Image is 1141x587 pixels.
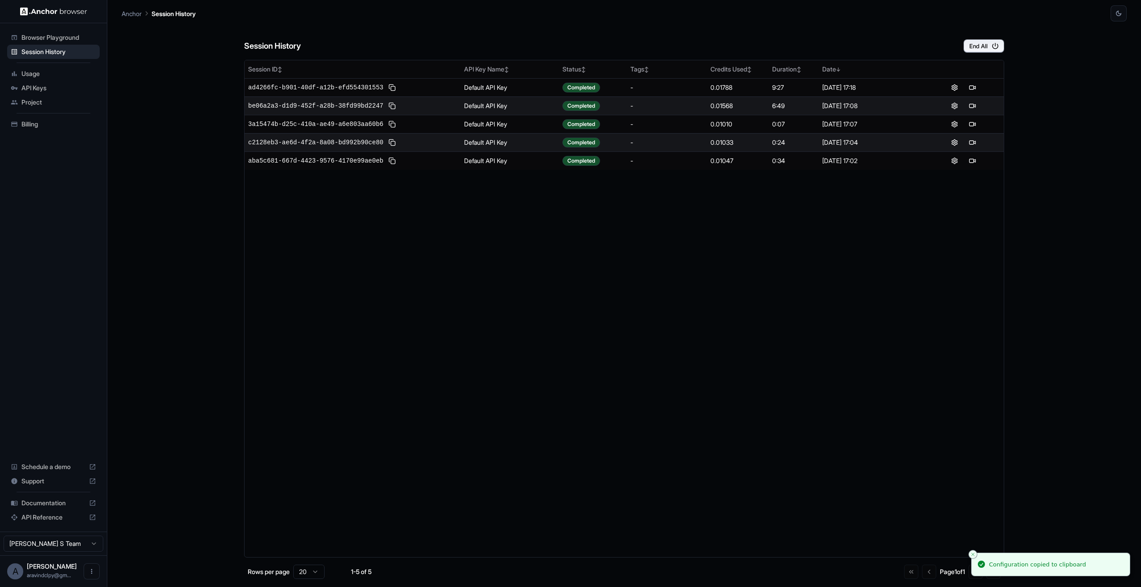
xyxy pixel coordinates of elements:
span: ↕ [797,66,801,73]
span: ↕ [504,66,509,73]
span: ad4266fc-b901-40df-a12b-efd554301553 [248,83,383,92]
div: Tags [630,65,703,74]
div: Completed [562,83,600,92]
span: c2128eb3-ae6d-4f2a-8a08-bd992b90ce80 [248,138,383,147]
span: Usage [21,69,96,78]
span: ↕ [581,66,586,73]
span: ↕ [644,66,649,73]
div: 0.01047 [710,156,765,165]
span: Browser Playground [21,33,96,42]
div: API Keys [7,81,100,95]
div: Usage [7,67,100,81]
div: [DATE] 17:08 [822,101,920,110]
div: Browser Playground [7,30,100,45]
div: - [630,101,703,110]
div: [DATE] 17:07 [822,120,920,129]
div: 0:24 [772,138,815,147]
p: Session History [152,9,196,18]
div: - [630,156,703,165]
nav: breadcrumb [122,8,196,18]
p: Anchor [122,9,142,18]
button: Open menu [84,563,100,579]
span: 3a15474b-d25c-410a-ae49-a6e803aa60b6 [248,120,383,129]
div: [DATE] 17:04 [822,138,920,147]
div: 0:07 [772,120,815,129]
span: Billing [21,120,96,129]
button: End All [964,39,1004,53]
div: A [7,563,23,579]
div: Completed [562,101,600,111]
div: 0.01568 [710,101,765,110]
p: Rows per page [248,567,290,576]
div: Completed [562,119,600,129]
div: Project [7,95,100,109]
span: Documentation [21,499,85,507]
div: 0.01788 [710,83,765,92]
div: Configuration copied to clipboard [989,560,1086,569]
span: Session History [21,47,96,56]
span: aba5c681-667d-4423-9576-4170e99ae0eb [248,156,383,165]
span: ↕ [747,66,752,73]
span: Aravind S [27,562,77,570]
span: be06a2a3-d1d9-452f-a28b-38fd99bd2247 [248,101,383,110]
div: - [630,138,703,147]
div: 0.01010 [710,120,765,129]
div: Duration [772,65,815,74]
div: Page 1 of 1 [940,567,965,576]
span: ↓ [836,66,841,73]
div: Support [7,474,100,488]
td: Default API Key [461,151,559,170]
div: 6:49 [772,101,815,110]
div: Session ID [248,65,457,74]
div: API Key Name [464,65,556,74]
img: Anchor Logo [20,7,87,16]
span: aravindclpy@gmail.com [27,572,71,579]
div: Billing [7,117,100,131]
div: 9:27 [772,83,815,92]
td: Default API Key [461,78,559,96]
span: ↕ [278,66,282,73]
div: - [630,120,703,129]
div: Completed [562,156,600,166]
div: 0.01033 [710,138,765,147]
span: Schedule a demo [21,462,85,471]
div: Date [822,65,920,74]
div: [DATE] 17:18 [822,83,920,92]
div: API Reference [7,510,100,524]
span: API Reference [21,513,85,522]
div: Schedule a demo [7,460,100,474]
div: 1-5 of 5 [339,567,384,576]
div: Status [562,65,623,74]
td: Default API Key [461,115,559,133]
div: - [630,83,703,92]
div: 0:34 [772,156,815,165]
span: Support [21,477,85,486]
h6: Session History [244,40,301,53]
div: [DATE] 17:02 [822,156,920,165]
button: Close toast [968,550,977,559]
td: Default API Key [461,96,559,115]
td: Default API Key [461,133,559,151]
div: Credits Used [710,65,765,74]
div: Session History [7,45,100,59]
div: Completed [562,138,600,147]
div: Documentation [7,496,100,510]
span: API Keys [21,84,96,92]
span: Project [21,98,96,107]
